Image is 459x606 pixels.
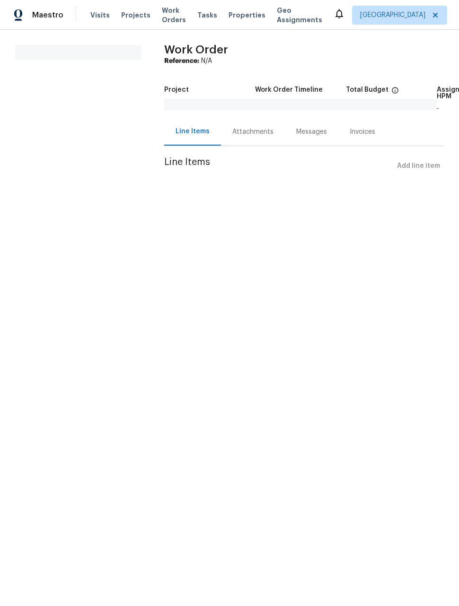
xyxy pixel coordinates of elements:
[350,127,375,137] div: Invoices
[360,10,425,20] span: [GEOGRAPHIC_DATA]
[346,87,388,93] h5: Total Budget
[255,87,323,93] h5: Work Order Timeline
[164,56,444,66] div: N/A
[176,127,210,136] div: Line Items
[232,127,274,137] div: Attachments
[164,58,199,64] b: Reference:
[164,157,393,175] span: Line Items
[277,6,322,25] span: Geo Assignments
[197,12,217,18] span: Tasks
[164,44,228,55] span: Work Order
[121,10,150,20] span: Projects
[391,87,399,99] span: The total cost of line items that have been proposed by Opendoor. This sum includes line items th...
[229,10,265,20] span: Properties
[90,10,110,20] span: Visits
[296,127,327,137] div: Messages
[162,6,186,25] span: Work Orders
[32,10,63,20] span: Maestro
[164,87,189,93] h5: Project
